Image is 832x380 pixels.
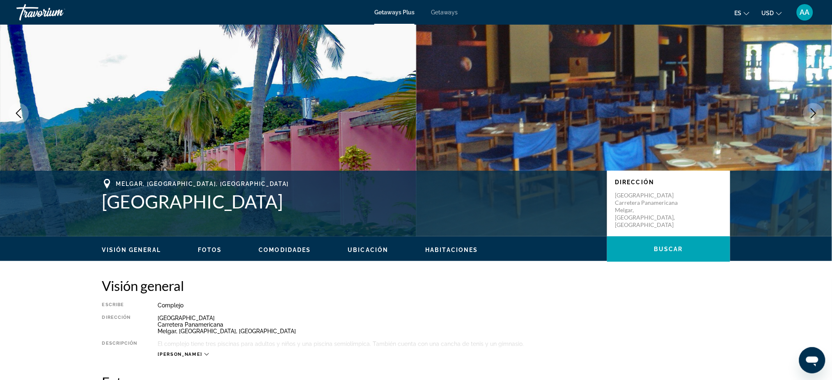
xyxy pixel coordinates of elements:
a: Getaways [431,9,458,16]
span: Buscar [654,246,683,252]
span: [PERSON_NAME] [158,352,202,357]
button: Visión general [102,246,161,254]
a: Getaways Plus [374,9,415,16]
button: Change currency [762,7,782,19]
div: Descripción [102,341,138,347]
span: es [735,10,742,16]
span: Visión general [102,247,161,253]
button: Fotos [198,246,222,254]
button: Previous image [8,103,29,124]
p: [GEOGRAPHIC_DATA] Carretera Panamericana Melgar, [GEOGRAPHIC_DATA], [GEOGRAPHIC_DATA] [615,192,681,229]
span: Ubicación [348,247,389,253]
p: Dirección [615,179,722,185]
iframe: Botón para iniciar la ventana de mensajería [799,347,825,373]
span: AA [800,8,810,16]
span: Comodidades [259,247,311,253]
div: Escribe [102,302,138,309]
button: [PERSON_NAME] [158,351,209,357]
h2: Visión general [102,277,730,294]
button: Buscar [607,236,730,262]
button: Habitaciones [425,246,478,254]
button: Comodidades [259,246,311,254]
button: User Menu [794,4,816,21]
span: Melgar, [GEOGRAPHIC_DATA], [GEOGRAPHIC_DATA] [116,181,289,187]
span: Habitaciones [425,247,478,253]
button: Change language [735,7,749,19]
div: Dirección [102,315,138,334]
button: Next image [803,103,824,124]
span: USD [762,10,774,16]
h1: [GEOGRAPHIC_DATA] [102,191,599,212]
div: [GEOGRAPHIC_DATA] Carretera Panamericana Melgar, [GEOGRAPHIC_DATA], [GEOGRAPHIC_DATA] [158,315,730,334]
div: Complejo [158,302,730,309]
button: Ubicación [348,246,389,254]
span: Fotos [198,247,222,253]
a: Travorium [16,2,99,23]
